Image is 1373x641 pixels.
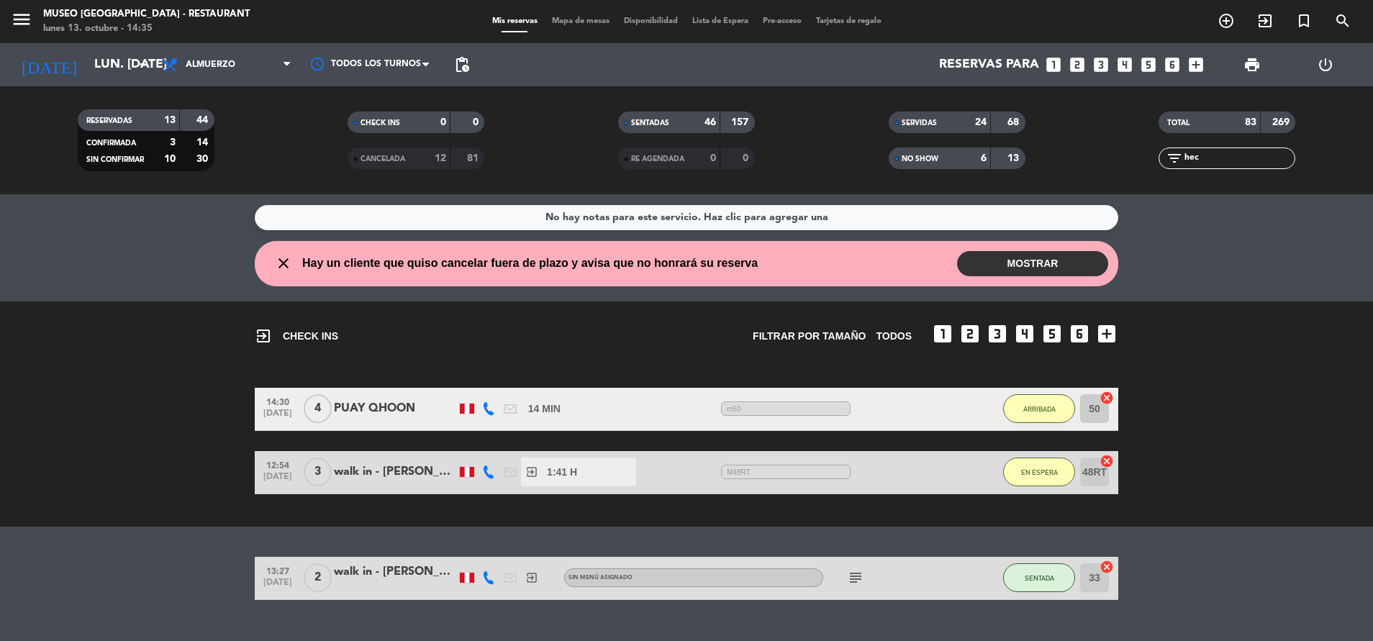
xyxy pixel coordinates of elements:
span: RE AGENDADA [631,155,684,163]
div: walk in - [PERSON_NAME] [334,563,456,581]
i: cancel [1100,391,1114,405]
strong: 0 [473,117,481,127]
i: looks_one [931,322,954,345]
span: Pre-acceso [756,17,809,25]
span: CHECK INS [255,327,338,345]
span: Tarjetas de regalo [809,17,889,25]
i: looks_6 [1068,322,1091,345]
span: SIN CONFIRMAR [86,156,144,163]
i: subject [847,569,864,586]
button: menu [11,9,32,35]
strong: 68 [1007,117,1022,127]
i: looks_two [1068,55,1087,74]
i: filter_list [1166,150,1183,167]
span: ARRIBADA [1023,405,1056,413]
strong: 157 [731,117,751,127]
i: exit_to_app [525,465,538,478]
strong: 0 [710,153,716,163]
span: [DATE] [260,578,296,594]
i: add_box [1187,55,1205,74]
div: walk in - [PERSON_NAME] [334,463,456,481]
input: Filtrar por nombre... [1183,150,1295,166]
strong: 14 [196,137,211,147]
button: ARRIBADA [1003,394,1075,423]
span: Filtrar por tamaño [753,328,866,345]
span: 1:41 H [547,464,577,481]
span: pending_actions [453,56,471,73]
span: m50 [721,401,851,417]
i: cancel [1100,560,1114,574]
i: looks_5 [1139,55,1158,74]
i: add_circle_outline [1218,12,1235,29]
strong: 83 [1245,117,1256,127]
span: 3 [304,458,332,486]
span: Reservas para [939,58,1039,72]
span: [DATE] [260,472,296,488]
span: Lista de Espera [685,17,756,25]
strong: 30 [196,154,211,164]
span: SENTADA [1025,574,1054,582]
strong: 269 [1272,117,1292,127]
span: 14 MIN [528,401,561,417]
span: CONFIRMADA [86,140,136,147]
i: looks_3 [986,322,1009,345]
i: looks_4 [1115,55,1134,74]
strong: 13 [1007,153,1022,163]
strong: 10 [164,154,176,164]
strong: 12 [435,153,446,163]
span: Mapa de mesas [545,17,617,25]
i: exit_to_app [1256,12,1274,29]
span: 14:30 [260,393,296,409]
i: looks_one [1044,55,1063,74]
span: TODOS [876,328,912,345]
div: PUAY QHOON [334,399,456,418]
button: EN ESPERA [1003,458,1075,486]
span: Mis reservas [485,17,545,25]
i: power_settings_new [1317,56,1334,73]
strong: 24 [975,117,987,127]
span: 12:54 [260,456,296,473]
span: CHECK INS [361,119,400,127]
span: SERVIDAS [902,119,937,127]
span: Hay un cliente que quiso cancelar fuera de plazo y avisa que no honrará su reserva [302,254,758,273]
strong: 0 [440,117,446,127]
strong: 81 [467,153,481,163]
div: Museo [GEOGRAPHIC_DATA] - Restaurant [43,7,250,22]
span: Almuerzo [186,60,235,70]
i: turned_in_not [1295,12,1313,29]
strong: 13 [164,115,176,125]
i: exit_to_app [525,571,538,584]
i: looks_two [959,322,982,345]
strong: 46 [704,117,716,127]
span: M48RT [721,465,851,480]
span: 2 [304,563,332,592]
span: print [1243,56,1261,73]
span: CANCELADA [361,155,405,163]
i: looks_4 [1013,322,1036,345]
i: looks_3 [1092,55,1110,74]
i: close [275,255,292,272]
span: SENTADAS [631,119,669,127]
i: add_box [1095,322,1118,345]
span: 4 [304,394,332,423]
strong: 6 [981,153,987,163]
i: exit_to_app [255,327,272,345]
span: [DATE] [260,409,296,425]
button: MOSTRAR [957,251,1108,276]
span: 13:27 [260,562,296,578]
i: looks_5 [1041,322,1064,345]
i: search [1334,12,1351,29]
strong: 0 [743,153,751,163]
span: TOTAL [1167,119,1190,127]
div: lunes 13. octubre - 14:35 [43,22,250,36]
div: No hay notas para este servicio. Haz clic para agregar una [545,209,828,226]
strong: 3 [170,137,176,147]
i: [DATE] [11,49,87,81]
span: Sin menú asignado [568,575,633,581]
span: Disponibilidad [617,17,685,25]
i: looks_6 [1163,55,1182,74]
button: SENTADA [1003,563,1075,592]
span: EN ESPERA [1021,468,1058,476]
div: LOG OUT [1289,43,1362,86]
i: cancel [1100,454,1114,468]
